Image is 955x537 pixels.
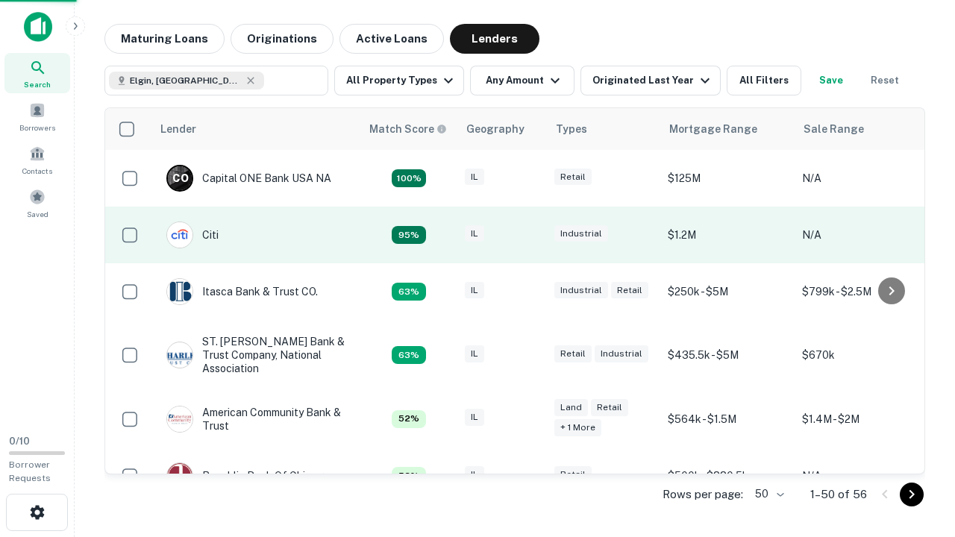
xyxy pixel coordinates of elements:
[470,66,574,95] button: Any Amount
[554,466,592,483] div: Retail
[166,406,345,433] div: American Community Bank & Trust
[660,207,795,263] td: $1.2M
[166,335,345,376] div: ST. [PERSON_NAME] Bank & Trust Company, National Association
[339,24,444,54] button: Active Loans
[4,96,70,136] a: Borrowers
[27,208,48,220] span: Saved
[172,171,188,186] p: C O
[24,78,51,90] span: Search
[795,150,929,207] td: N/A
[547,108,660,150] th: Types
[465,282,484,299] div: IL
[465,169,484,186] div: IL
[554,345,592,362] div: Retail
[465,409,484,426] div: IL
[9,436,30,447] span: 0 / 10
[166,278,318,305] div: Itasca Bank & Trust CO.
[369,121,444,137] h6: Match Score
[795,207,929,263] td: N/A
[231,24,334,54] button: Originations
[465,345,484,362] div: IL
[749,483,786,505] div: 50
[465,225,484,242] div: IL
[19,122,55,134] span: Borrowers
[861,66,909,95] button: Reset
[392,283,426,301] div: Capitalize uses an advanced AI algorithm to match your search with the best lender. The match sco...
[663,486,743,503] p: Rows per page:
[167,406,192,432] img: picture
[880,418,955,489] iframe: Chat Widget
[360,108,457,150] th: Capitalize uses an advanced AI algorithm to match your search with the best lender. The match sco...
[554,282,608,299] div: Industrial
[167,279,192,304] img: picture
[457,108,547,150] th: Geography
[4,183,70,223] a: Saved
[795,447,929,504] td: N/A
[795,320,929,391] td: $670k
[392,467,426,485] div: Capitalize uses an advanced AI algorithm to match your search with the best lender. The match sco...
[660,108,795,150] th: Mortgage Range
[392,226,426,244] div: Capitalize uses an advanced AI algorithm to match your search with the best lender. The match sco...
[392,410,426,428] div: Capitalize uses an advanced AI algorithm to match your search with the best lender. The match sco...
[151,108,360,150] th: Lender
[166,165,331,192] div: Capital ONE Bank USA NA
[392,346,426,364] div: Capitalize uses an advanced AI algorithm to match your search with the best lender. The match sco...
[160,120,196,138] div: Lender
[591,399,628,416] div: Retail
[392,169,426,187] div: Capitalize uses an advanced AI algorithm to match your search with the best lender. The match sco...
[900,483,924,506] button: Go to next page
[167,342,192,368] img: picture
[795,263,929,320] td: $799k - $2.5M
[9,459,51,483] span: Borrower Requests
[795,108,929,150] th: Sale Range
[554,169,592,186] div: Retail
[595,345,648,362] div: Industrial
[466,120,525,138] div: Geography
[611,282,648,299] div: Retail
[660,263,795,320] td: $250k - $5M
[167,222,192,248] img: picture
[554,419,601,436] div: + 1 more
[556,120,587,138] div: Types
[592,72,714,89] div: Originated Last Year
[727,66,801,95] button: All Filters
[450,24,539,54] button: Lenders
[660,391,795,447] td: $564k - $1.5M
[795,391,929,447] td: $1.4M - $2M
[166,222,219,248] div: Citi
[22,165,52,177] span: Contacts
[810,486,867,503] p: 1–50 of 56
[807,66,855,95] button: Save your search to get updates of matches that match your search criteria.
[4,53,70,93] a: Search
[554,399,588,416] div: Land
[167,463,192,489] img: picture
[166,462,330,489] div: Republic Bank Of Chicago
[554,225,608,242] div: Industrial
[369,121,447,137] div: Capitalize uses an advanced AI algorithm to match your search with the best lender. The match sco...
[104,24,225,54] button: Maturing Loans
[130,74,242,87] span: Elgin, [GEOGRAPHIC_DATA], [GEOGRAPHIC_DATA]
[660,150,795,207] td: $125M
[660,447,795,504] td: $500k - $880.5k
[24,12,52,42] img: capitalize-icon.png
[580,66,721,95] button: Originated Last Year
[465,466,484,483] div: IL
[334,66,464,95] button: All Property Types
[660,320,795,391] td: $435.5k - $5M
[669,120,757,138] div: Mortgage Range
[4,139,70,180] a: Contacts
[804,120,864,138] div: Sale Range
